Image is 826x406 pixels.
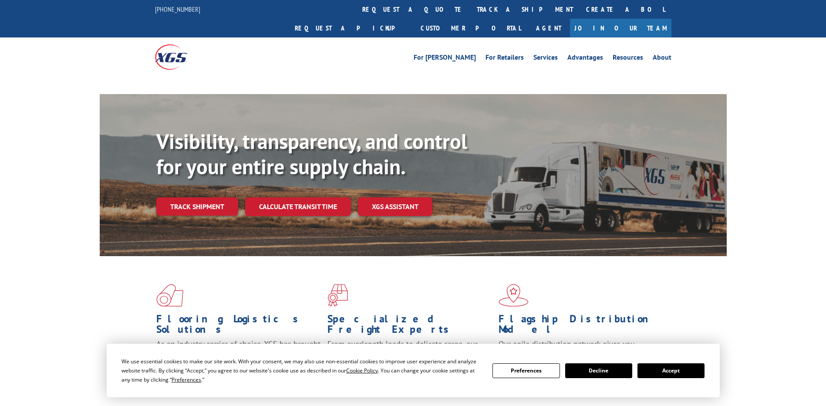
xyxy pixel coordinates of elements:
[499,339,659,359] span: Our agile distribution network gives you nationwide inventory management on demand.
[570,19,671,37] a: Join Our Team
[156,314,321,339] h1: Flooring Logistics Solutions
[358,197,432,216] a: XGS ASSISTANT
[499,284,529,307] img: xgs-icon-flagship-distribution-model-red
[533,54,558,64] a: Services
[121,357,482,384] div: We use essential cookies to make our site work. With your consent, we may also use non-essential ...
[414,54,476,64] a: For [PERSON_NAME]
[485,54,524,64] a: For Retailers
[156,197,238,216] a: Track shipment
[637,363,705,378] button: Accept
[653,54,671,64] a: About
[172,376,201,383] span: Preferences
[492,363,560,378] button: Preferences
[567,54,603,64] a: Advantages
[565,363,632,378] button: Decline
[613,54,643,64] a: Resources
[245,197,351,216] a: Calculate transit time
[155,5,200,14] a: [PHONE_NUMBER]
[156,284,183,307] img: xgs-icon-total-supply-chain-intelligence-red
[499,314,663,339] h1: Flagship Distribution Model
[107,344,720,397] div: Cookie Consent Prompt
[414,19,527,37] a: Customer Portal
[327,314,492,339] h1: Specialized Freight Experts
[346,367,378,374] span: Cookie Policy
[156,339,320,370] span: As an industry carrier of choice, XGS has brought innovation and dedication to flooring logistics...
[327,339,492,378] p: From overlength loads to delicate cargo, our experienced staff knows the best way to move your fr...
[327,284,348,307] img: xgs-icon-focused-on-flooring-red
[527,19,570,37] a: Agent
[288,19,414,37] a: Request a pickup
[156,128,467,180] b: Visibility, transparency, and control for your entire supply chain.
